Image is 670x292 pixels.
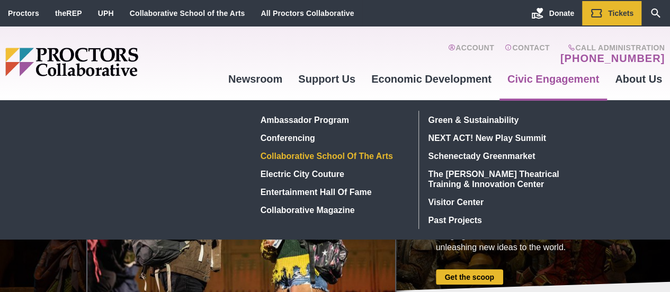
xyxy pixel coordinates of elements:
a: NEXT ACT! New Play Summit [424,129,579,147]
a: Green & Sustainability [424,111,579,129]
a: About Us [607,65,670,93]
a: Collaborative Magazine [256,201,410,219]
a: Newsroom [220,65,290,93]
a: Tickets [582,1,641,25]
a: UPH [98,9,114,17]
a: Visitor Center [424,193,579,211]
a: Economic Development [363,65,499,93]
a: All Proctors Collaborative [261,9,354,17]
a: theREP [55,9,82,17]
a: Get the scoop [436,269,503,285]
span: Tickets [608,9,633,17]
span: Donate [549,9,574,17]
a: Civic Engagement [499,65,607,93]
a: [PHONE_NUMBER] [560,52,665,65]
a: Collaborative School of the Arts [256,147,410,165]
a: Electric City Couture [256,165,410,183]
a: Conferencing [256,129,410,147]
a: Ambassador Program [256,111,410,129]
a: Account [448,43,494,65]
a: Donate [523,1,582,25]
img: Proctors logo [5,48,220,76]
a: Proctors [8,9,39,17]
a: Contact [505,43,550,65]
a: Schenectady Greenmarket [424,147,579,165]
a: Past Projects [424,211,579,229]
a: Entertainment Hall of Fame [256,183,410,201]
a: The [PERSON_NAME] Theatrical Training & Innovation Center [424,165,579,193]
span: Call Administration [557,43,665,52]
a: Search [641,1,670,25]
a: Collaborative School of the Arts [130,9,245,17]
a: Support Us [290,65,363,93]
